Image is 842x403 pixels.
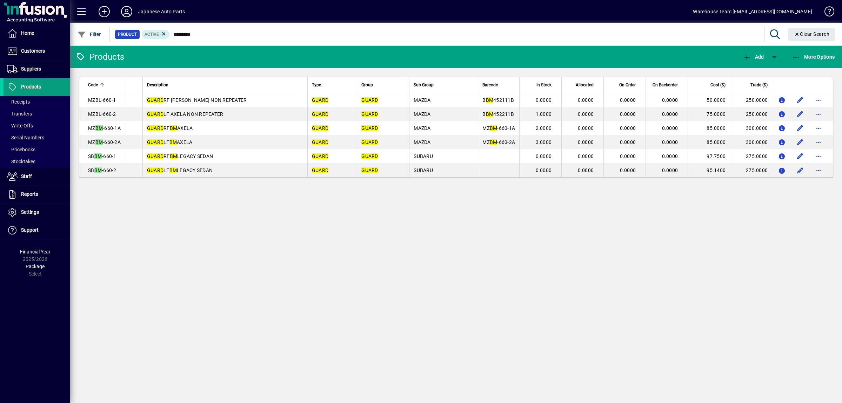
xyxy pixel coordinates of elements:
[414,139,430,145] span: MAZDA
[147,167,163,173] em: GUARD
[578,167,594,173] span: 0.0000
[620,167,636,173] span: 0.0000
[147,97,163,103] em: GUARD
[576,81,594,89] span: Allocated
[20,249,51,255] span: Financial Year
[7,147,35,152] span: Pricebooks
[482,81,498,89] span: Barcode
[94,153,102,159] em: BM
[95,139,103,145] em: BM
[482,125,515,131] span: MZ -660-1A
[21,209,39,215] span: Settings
[312,167,328,173] em: GUARD
[482,111,514,117] span: B 452211B
[730,163,772,177] td: 275.0000
[145,32,159,37] span: Active
[414,153,433,159] span: SUBARU
[147,153,163,159] em: GUARD
[813,151,824,162] button: More options
[4,144,70,156] a: Pricebooks
[115,5,138,18] button: Profile
[88,97,116,103] span: MZBL-660-1
[794,31,830,37] span: Clear Search
[312,111,328,117] em: GUARD
[361,111,378,117] em: GUARD
[688,149,730,163] td: 97.7500
[536,139,552,145] span: 3.0000
[21,66,41,72] span: Suppliers
[95,125,103,131] em: BM
[312,81,321,89] span: Type
[312,139,328,145] em: GUARD
[21,48,45,54] span: Customers
[578,97,594,103] span: 0.0000
[650,81,684,89] div: On Backorder
[578,153,594,159] span: 0.0000
[688,93,730,107] td: 50.0000
[536,125,552,131] span: 2.0000
[21,30,34,36] span: Home
[7,159,35,164] span: Stocktakes
[4,60,70,78] a: Suppliers
[536,97,552,103] span: 0.0000
[536,81,552,89] span: In Stock
[620,125,636,131] span: 0.0000
[819,1,833,24] a: Knowledge Base
[142,30,170,39] mat-chip: Activation Status: Active
[620,97,636,103] span: 0.0000
[414,81,434,89] span: Sub Group
[795,94,806,106] button: Edit
[792,54,835,60] span: More Options
[4,42,70,60] a: Customers
[169,139,177,145] em: BM
[536,153,552,159] span: 0.0000
[75,51,124,62] div: Products
[486,111,494,117] em: BM
[361,139,378,145] em: GUARD
[4,25,70,42] a: Home
[536,111,552,117] span: 1.0000
[21,227,39,233] span: Support
[813,94,824,106] button: More options
[743,54,764,60] span: Add
[536,167,552,173] span: 0.0000
[312,97,328,103] em: GUARD
[361,153,378,159] em: GUARD
[361,81,373,89] span: Group
[482,97,514,103] span: B 452111B
[21,173,32,179] span: Staff
[94,167,102,173] em: BM
[795,137,806,148] button: Edit
[93,5,115,18] button: Add
[88,153,116,159] span: SB -660-1
[169,167,177,173] em: BM
[662,125,678,131] span: 0.0000
[662,153,678,159] span: 0.0000
[361,125,378,131] em: GUARD
[361,81,405,89] div: Group
[795,165,806,176] button: Edit
[170,125,178,131] em: BM
[312,125,328,131] em: GUARD
[688,107,730,121] td: 75.0000
[4,222,70,239] a: Support
[4,132,70,144] a: Serial Numbers
[662,139,678,145] span: 0.0000
[482,81,515,89] div: Barcode
[414,167,433,173] span: SUBARU
[578,125,594,131] span: 0.0000
[620,111,636,117] span: 0.0000
[730,107,772,121] td: 250.0000
[688,163,730,177] td: 95.1400
[693,6,812,17] div: Warehouse Team [EMAIL_ADDRESS][DOMAIN_NAME]
[312,81,353,89] div: Type
[4,186,70,203] a: Reports
[147,111,163,117] em: GUARD
[7,135,44,140] span: Serial Numbers
[21,191,38,197] span: Reports
[414,81,474,89] div: Sub Group
[566,81,600,89] div: Allocated
[653,81,678,89] span: On Backorder
[662,97,678,103] span: 0.0000
[88,111,116,117] span: MZBL-660-2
